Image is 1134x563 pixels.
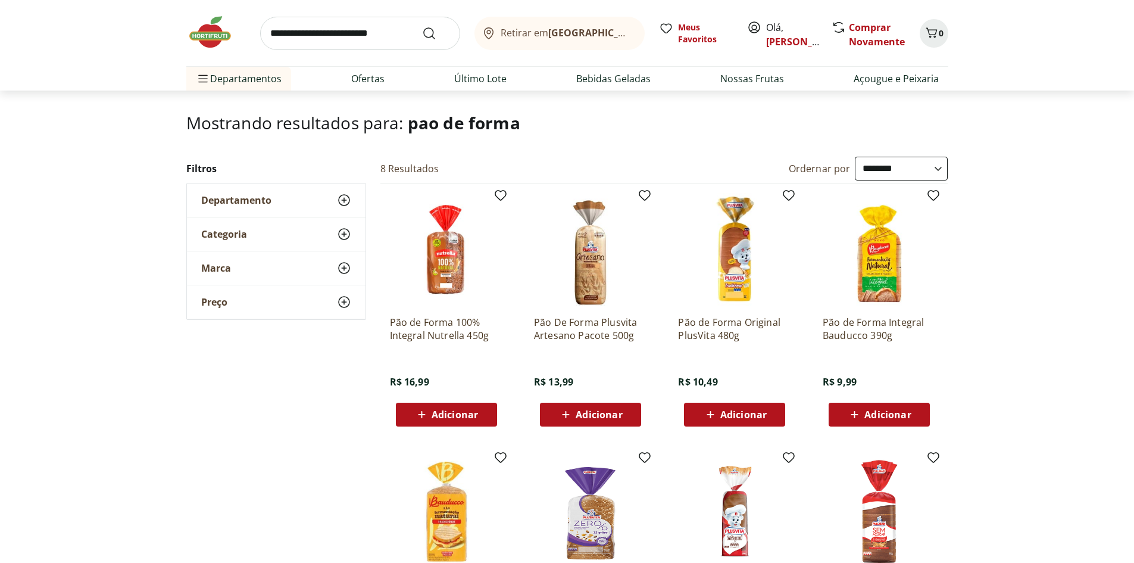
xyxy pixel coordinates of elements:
[187,183,365,217] button: Departamento
[678,193,791,306] img: Pão de Forma Original PlusVita 480g
[474,17,645,50] button: Retirar em[GEOGRAPHIC_DATA]/[GEOGRAPHIC_DATA]
[684,403,785,427] button: Adicionar
[720,410,767,419] span: Adicionar
[534,316,647,342] a: Pão De Forma Plusvita Artesano Pacote 500g
[396,403,497,427] button: Adicionar
[196,64,282,93] span: Departamentos
[201,228,247,240] span: Categoria
[864,410,911,419] span: Adicionar
[201,262,231,274] span: Marca
[766,35,844,48] a: [PERSON_NAME]
[678,21,733,45] span: Meus Favoritos
[351,71,385,86] a: Ofertas
[920,19,948,48] button: Carrinho
[766,20,819,49] span: Olá,
[408,111,520,134] span: pao de forma
[854,71,939,86] a: Açougue e Peixaria
[432,410,478,419] span: Adicionar
[678,375,717,388] span: R$ 10,49
[187,251,365,285] button: Marca
[454,71,507,86] a: Último Lote
[390,316,503,342] a: Pão de Forma 100% Integral Nutrella 450g
[260,17,460,50] input: search
[187,285,365,319] button: Preço
[576,410,622,419] span: Adicionar
[720,71,784,86] a: Nossas Frutas
[186,14,246,50] img: Hortifruti
[390,375,429,388] span: R$ 16,99
[380,162,439,175] h2: 8 Resultados
[849,21,905,48] a: Comprar Novamente
[823,193,936,306] img: Pão de Forma Integral Bauducco 390g
[196,64,210,93] button: Menu
[186,113,948,132] h1: Mostrando resultados para:
[534,375,573,388] span: R$ 13,99
[576,71,651,86] a: Bebidas Geladas
[823,375,857,388] span: R$ 9,99
[540,403,641,427] button: Adicionar
[548,26,749,39] b: [GEOGRAPHIC_DATA]/[GEOGRAPHIC_DATA]
[201,194,271,206] span: Departamento
[659,21,733,45] a: Meus Favoritos
[501,27,632,38] span: Retirar em
[823,316,936,342] a: Pão de Forma Integral Bauducco 390g
[187,217,365,251] button: Categoria
[789,162,851,175] label: Ordernar por
[201,296,227,308] span: Preço
[939,27,944,39] span: 0
[534,193,647,306] img: Pão De Forma Plusvita Artesano Pacote 500g
[390,193,503,306] img: Pão de Forma 100% Integral Nutrella 450g
[678,316,791,342] a: Pão de Forma Original PlusVita 480g
[829,403,930,427] button: Adicionar
[186,157,366,181] h2: Filtros
[422,26,451,41] button: Submit Search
